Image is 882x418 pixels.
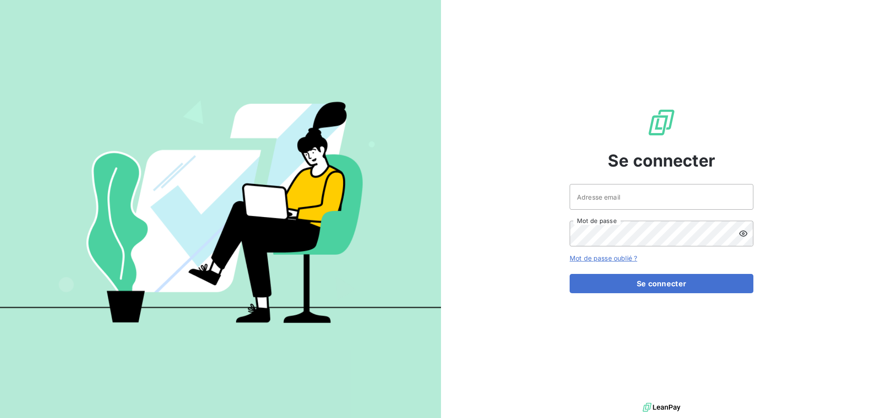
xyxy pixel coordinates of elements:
button: Se connecter [570,274,753,293]
span: Se connecter [608,148,715,173]
img: logo [643,401,680,414]
img: Logo LeanPay [647,108,676,137]
a: Mot de passe oublié ? [570,254,637,262]
input: placeholder [570,184,753,210]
